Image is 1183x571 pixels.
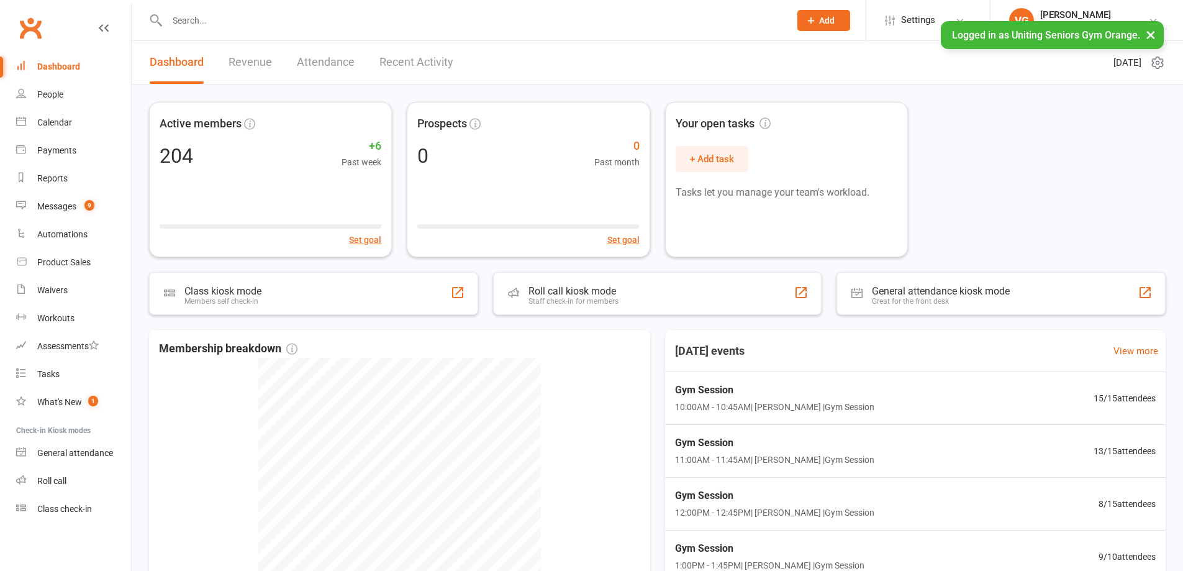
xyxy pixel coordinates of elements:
[675,382,874,398] span: Gym Session
[952,29,1140,41] span: Logged in as Uniting Seniors Gym Orange.
[1040,21,1148,32] div: Uniting Seniors Gym Orange
[37,145,76,155] div: Payments
[676,115,771,133] span: Your open tasks
[37,89,63,99] div: People
[16,221,131,249] a: Automations
[349,233,381,247] button: Set goal
[1140,21,1162,48] button: ×
[184,285,261,297] div: Class kiosk mode
[607,233,640,247] button: Set goal
[37,201,76,211] div: Messages
[1113,55,1141,70] span: [DATE]
[37,257,91,267] div: Product Sales
[872,285,1010,297] div: General attendance kiosk mode
[594,155,640,169] span: Past month
[675,506,874,519] span: 12:00PM - 12:45PM | [PERSON_NAME] | Gym Session
[16,304,131,332] a: Workouts
[872,297,1010,306] div: Great for the front desk
[819,16,835,25] span: Add
[37,62,80,71] div: Dashboard
[16,81,131,109] a: People
[675,435,874,451] span: Gym Session
[675,453,874,467] span: 11:00AM - 11:45AM | [PERSON_NAME] | Gym Session
[37,313,75,323] div: Workouts
[1009,8,1034,33] div: VG
[675,400,874,414] span: 10:00AM - 10:45AM | [PERSON_NAME] | Gym Session
[1040,9,1148,21] div: [PERSON_NAME]
[37,504,92,514] div: Class check-in
[675,488,874,504] span: Gym Session
[160,146,193,166] div: 204
[229,41,272,84] a: Revenue
[1113,344,1158,359] a: View more
[16,165,131,193] a: Reports
[1094,391,1156,405] span: 15 / 15 attendees
[163,12,781,29] input: Search...
[676,185,897,201] p: Tasks let you manage your team's workload.
[16,276,131,304] a: Waivers
[37,448,113,458] div: General attendance
[184,297,261,306] div: Members self check-in
[37,369,60,379] div: Tasks
[16,332,131,360] a: Assessments
[37,117,72,127] div: Calendar
[16,109,131,137] a: Calendar
[16,360,131,388] a: Tasks
[16,53,131,81] a: Dashboard
[16,137,131,165] a: Payments
[342,155,381,169] span: Past week
[797,10,850,31] button: Add
[1099,497,1156,511] span: 8 / 15 attendees
[16,467,131,495] a: Roll call
[901,6,935,34] span: Settings
[160,115,242,133] span: Active members
[37,285,68,295] div: Waivers
[16,439,131,467] a: General attendance kiosk mode
[342,137,381,155] span: +6
[159,340,297,358] span: Membership breakdown
[16,249,131,276] a: Product Sales
[665,340,755,362] h3: [DATE] events
[84,200,94,211] span: 9
[15,12,46,43] a: Clubworx
[528,297,619,306] div: Staff check-in for members
[528,285,619,297] div: Roll call kiosk mode
[16,495,131,523] a: Class kiosk mode
[297,41,355,84] a: Attendance
[16,193,131,221] a: Messages 9
[16,388,131,416] a: What's New1
[37,476,66,486] div: Roll call
[150,41,204,84] a: Dashboard
[594,137,640,155] span: 0
[88,396,98,406] span: 1
[1094,444,1156,458] span: 13 / 15 attendees
[417,146,428,166] div: 0
[1099,550,1156,564] span: 9 / 10 attendees
[417,115,467,133] span: Prospects
[37,341,99,351] div: Assessments
[37,229,88,239] div: Automations
[676,146,748,172] button: + Add task
[675,541,864,557] span: Gym Session
[37,173,68,183] div: Reports
[37,397,82,407] div: What's New
[379,41,453,84] a: Recent Activity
